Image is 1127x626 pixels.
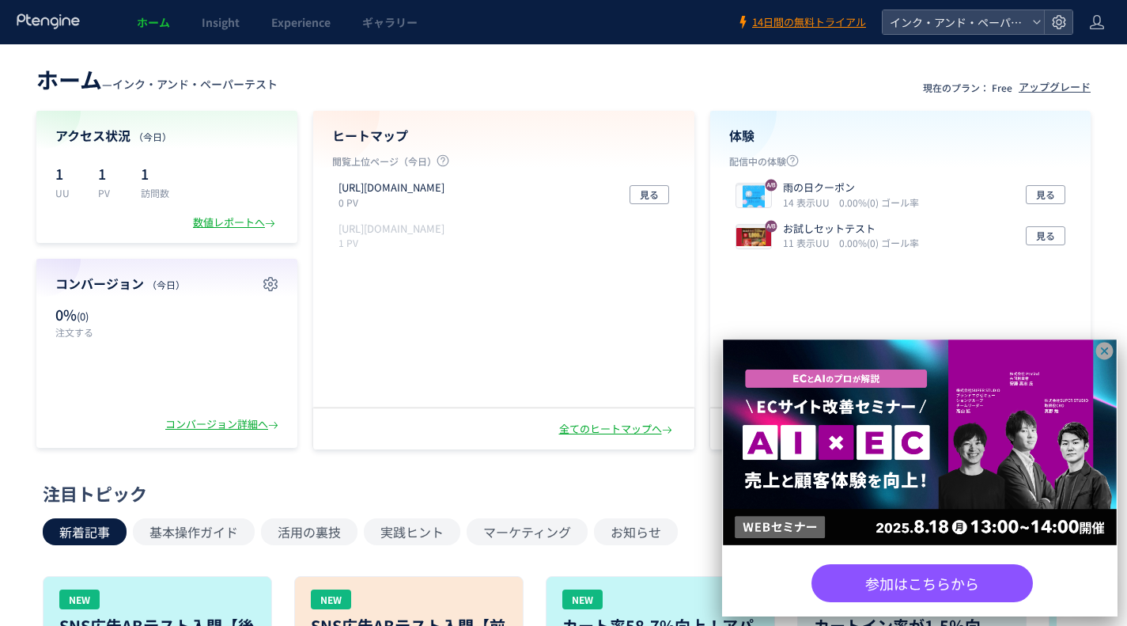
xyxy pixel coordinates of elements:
button: 新着記事 [43,518,127,545]
div: — [36,63,278,95]
p: 注文する [55,325,159,339]
span: ホーム [36,63,102,95]
span: ギャラリー [362,14,418,30]
img: 6b65303907ae26a98f09416d6024ab311755157580125.png [736,185,771,207]
div: アップグレード [1019,80,1091,95]
i: 14 表示UU [783,195,836,209]
p: 雨の日クーポン [783,180,913,195]
button: 見る [630,185,669,204]
div: 注目トピック [43,481,1076,506]
span: Experience [271,14,331,30]
span: ホーム [137,14,170,30]
p: 配信中の体験 [729,154,1072,174]
span: (0) [77,309,89,324]
div: NEW [59,590,100,609]
button: マーケティング [467,518,588,545]
h4: ヒートマップ [332,127,675,145]
h4: 体験 [729,127,1072,145]
span: 見る [1036,226,1055,245]
p: 1 [55,161,79,186]
h4: アクセス状況 [55,127,278,145]
button: 基本操作ガイド [133,518,255,545]
span: Insight [202,14,240,30]
i: 0.00%(0) ゴール率 [839,195,919,209]
button: 実践ヒント [364,518,460,545]
div: NEW [562,590,603,609]
p: 訪問数 [141,186,169,199]
p: 1 PV [338,236,451,249]
p: UU [55,186,79,199]
p: 1 [141,161,169,186]
span: インク・アンド・ペーパーテスト [112,76,278,92]
p: 1 [98,161,122,186]
i: 0.00%(0) ゴール率 [839,236,919,249]
button: お知らせ [594,518,678,545]
img: c531d34fb1f1c0f34e7f106b546867881755076070712.jpeg [736,226,771,249]
button: 活用の裏技 [261,518,357,545]
div: コンバージョン詳細へ [165,417,282,432]
p: 0% [55,305,159,325]
p: 0 PV [338,195,451,209]
button: 見る [1026,185,1065,204]
p: お試しセットテスト [783,222,913,237]
div: NEW [311,590,351,609]
span: 見る [640,185,659,204]
p: http://share.fcoop-enjoy.jp/tooltest/b [338,180,444,195]
span: 見る [1036,185,1055,204]
div: 全てのヒートマップへ [559,422,675,437]
h4: コンバージョン [55,275,278,293]
button: 見る [1026,226,1065,245]
span: インク・アンド・ペーパーテスト [885,10,1026,34]
span: （今日） [147,278,185,291]
p: https://share.fcoop-enjoy.jp/tooltest/b [338,222,444,237]
span: 14日間の無料トライアル [752,15,866,30]
i: 11 表示UU [783,236,836,249]
p: PV [98,186,122,199]
div: 数値レポートへ [193,215,278,230]
span: （今日） [134,130,172,143]
p: 現在のプラン： Free [923,81,1012,94]
a: 14日間の無料トライアル [736,15,866,30]
p: 閲覧上位ページ（今日） [332,154,675,174]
